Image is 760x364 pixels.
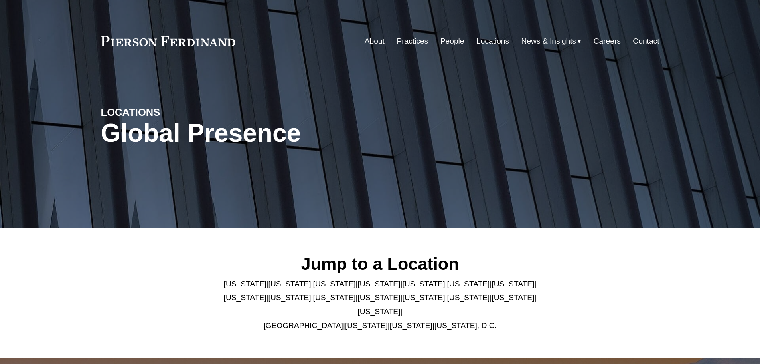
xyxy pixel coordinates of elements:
a: [US_STATE] [402,293,445,302]
a: [US_STATE], D.C. [434,321,497,330]
a: [US_STATE] [224,293,266,302]
a: [US_STATE] [313,280,356,288]
a: [US_STATE] [358,280,401,288]
a: [US_STATE] [447,280,490,288]
a: [US_STATE] [390,321,432,330]
a: [US_STATE] [268,280,311,288]
a: [US_STATE] [492,280,534,288]
a: [US_STATE] [402,280,445,288]
a: [US_STATE] [224,280,266,288]
a: folder dropdown [521,34,582,49]
a: Practices [397,34,428,49]
a: [US_STATE] [358,307,401,316]
span: News & Insights [521,34,576,48]
p: | | | | | | | | | | | | | | | | | | [217,277,543,332]
a: People [440,34,464,49]
a: Locations [476,34,509,49]
h4: LOCATIONS [101,106,241,119]
a: [US_STATE] [313,293,356,302]
h2: Jump to a Location [217,253,543,274]
a: [US_STATE] [268,293,311,302]
a: [US_STATE] [345,321,388,330]
a: [GEOGRAPHIC_DATA] [263,321,343,330]
a: Contact [633,34,659,49]
a: [US_STATE] [358,293,401,302]
a: [US_STATE] [447,293,490,302]
a: About [365,34,385,49]
h1: Global Presence [101,119,473,148]
a: [US_STATE] [492,293,534,302]
a: Careers [594,34,621,49]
